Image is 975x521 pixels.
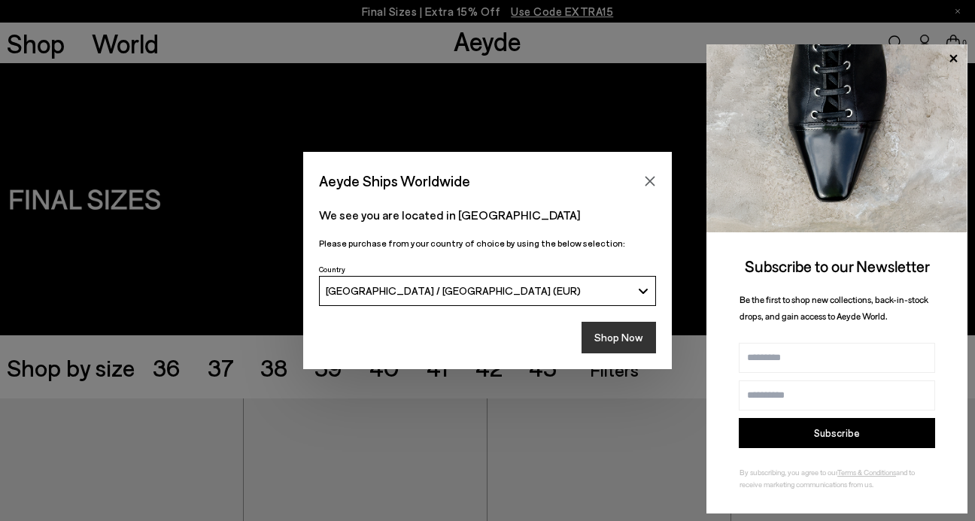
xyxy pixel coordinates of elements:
span: Subscribe to our Newsletter [745,256,930,275]
a: Terms & Conditions [837,468,896,477]
span: By subscribing, you agree to our [740,468,837,477]
p: Please purchase from your country of choice by using the below selection: [319,236,656,250]
span: Country [319,265,345,274]
img: ca3f721fb6ff708a270709c41d776025.jpg [706,44,967,232]
button: Close [639,170,661,192]
span: Be the first to shop new collections, back-in-stock drops, and gain access to Aeyde World. [740,294,928,322]
span: Aeyde Ships Worldwide [319,168,470,194]
span: [GEOGRAPHIC_DATA] / [GEOGRAPHIC_DATA] (EUR) [326,284,581,297]
button: Subscribe [739,418,935,448]
button: Shop Now [582,322,656,353]
p: We see you are located in [GEOGRAPHIC_DATA] [319,206,656,224]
